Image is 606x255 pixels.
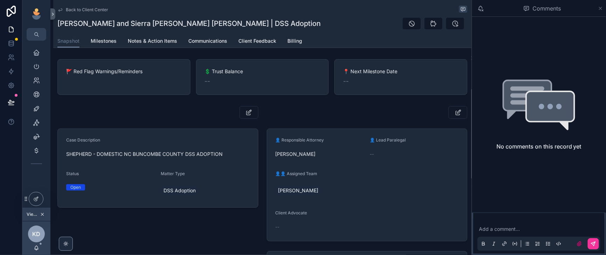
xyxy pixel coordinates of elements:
span: KD [33,230,41,238]
span: Viewing as [PERSON_NAME] [27,212,39,217]
span: DSS Adoption [163,187,196,194]
span: Case Description [66,137,100,143]
span: [PERSON_NAME] [276,151,316,158]
span: [PERSON_NAME] [278,187,319,194]
span: 👤 Responsible Attorney [276,137,324,143]
span: Matter Type [161,171,185,176]
span: -- [370,151,374,158]
a: Billing [287,35,302,49]
a: Milestones [91,35,117,49]
span: -- [343,76,349,86]
a: Client Feedback [238,35,276,49]
div: Open [70,184,81,191]
a: Notes & Action Items [128,35,177,49]
h2: No comments on this record yet [496,142,581,151]
span: 🚩 Red Flag Warnings/Reminders [66,68,182,75]
span: 👤👤 Assigned Team [276,171,318,176]
span: Notes & Action Items [128,37,177,44]
span: Comments [532,4,561,13]
span: Snapshot [57,37,79,44]
a: Snapshot [57,35,79,48]
span: -- [205,76,210,86]
div: scrollable content [22,41,50,180]
h1: [PERSON_NAME] and Sierra [PERSON_NAME] [PERSON_NAME] | DSS Adoption [57,19,321,28]
span: 📍 Next Milestone Date [343,68,459,75]
a: Back to Client Center [57,7,108,13]
span: Back to Client Center [66,7,108,13]
span: Status [66,171,79,176]
span: Communications [188,37,227,44]
span: Client Feedback [238,37,276,44]
img: App logo [31,8,42,20]
span: 💲 Trust Balance [205,68,320,75]
span: SHEPHERD - DOMESTIC NC BUNCOMBE COUNTY DSS ADOPTION [66,151,250,158]
span: Billing [287,37,302,44]
a: Communications [188,35,227,49]
span: Milestones [91,37,117,44]
span: Client Advocate [276,210,307,215]
span: 👤 Lead Paralegal [370,137,406,143]
span: -- [276,223,280,230]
